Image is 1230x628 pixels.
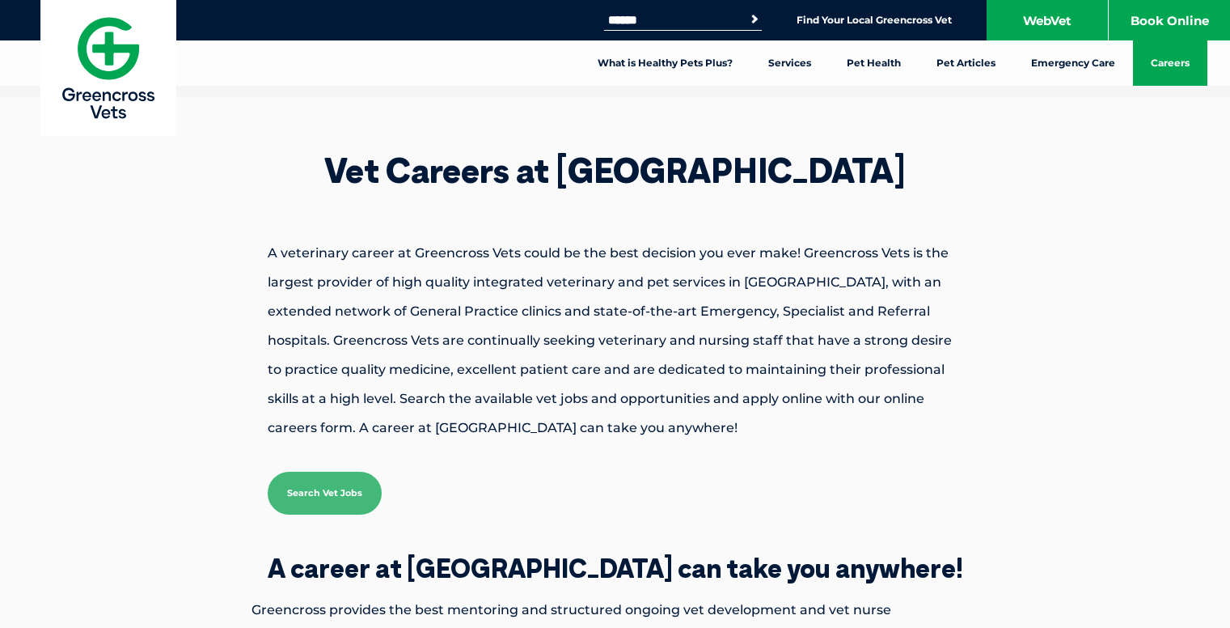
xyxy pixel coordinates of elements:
p: A veterinary career at Greencross Vets could be the best decision you ever make! Greencross Vets ... [211,239,1020,443]
a: Search Vet Jobs [268,472,382,515]
a: Careers [1133,40,1207,86]
a: Pet Articles [919,40,1013,86]
a: Pet Health [829,40,919,86]
button: Search [746,11,763,28]
a: Services [750,40,829,86]
a: Emergency Care [1013,40,1133,86]
h2: A career at [GEOGRAPHIC_DATA] can take you anywhere! [195,555,1036,581]
h1: Vet Careers at [GEOGRAPHIC_DATA] [211,154,1020,188]
a: Find Your Local Greencross Vet [797,14,952,27]
a: What is Healthy Pets Plus? [580,40,750,86]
